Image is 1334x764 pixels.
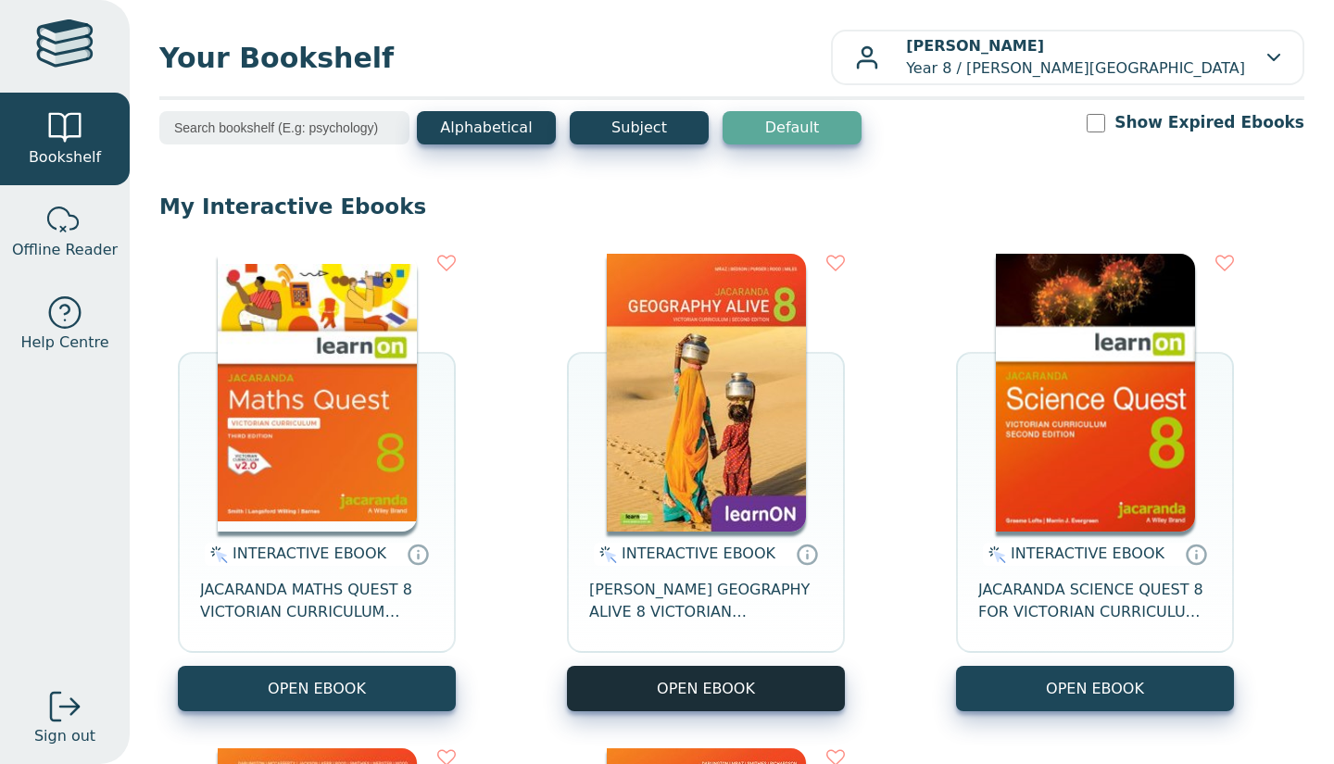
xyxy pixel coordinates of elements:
[996,254,1195,532] img: fffb2005-5288-ea11-a992-0272d098c78b.png
[407,543,429,565] a: Interactive eBooks are accessed online via the publisher’s portal. They contain interactive resou...
[983,544,1006,566] img: interactive.svg
[233,545,386,562] span: INTERACTIVE EBOOK
[567,666,845,711] button: OPEN EBOOK
[622,545,775,562] span: INTERACTIVE EBOOK
[34,725,95,747] span: Sign out
[159,111,409,144] input: Search bookshelf (E.g: psychology)
[1114,111,1304,134] label: Show Expired Ebooks
[956,666,1234,711] button: OPEN EBOOK
[906,35,1245,80] p: Year 8 / [PERSON_NAME][GEOGRAPHIC_DATA]
[906,37,1044,55] b: [PERSON_NAME]
[607,254,806,532] img: 5407fe0c-7f91-e911-a97e-0272d098c78b.jpg
[200,579,434,623] span: JACARANDA MATHS QUEST 8 VICTORIAN CURRICULUM LEARNON EBOOK 3E
[12,239,118,261] span: Offline Reader
[1011,545,1164,562] span: INTERACTIVE EBOOK
[20,332,108,354] span: Help Centre
[205,544,228,566] img: interactive.svg
[594,544,617,566] img: interactive.svg
[417,111,556,144] button: Alphabetical
[589,579,823,623] span: [PERSON_NAME] GEOGRAPHY ALIVE 8 VICTORIAN CURRICULUM LEARNON EBOOK 2E
[796,543,818,565] a: Interactive eBooks are accessed online via the publisher’s portal. They contain interactive resou...
[178,666,456,711] button: OPEN EBOOK
[978,579,1212,623] span: JACARANDA SCIENCE QUEST 8 FOR VICTORIAN CURRICULUM LEARNON 2E EBOOK
[159,193,1304,220] p: My Interactive Ebooks
[1185,543,1207,565] a: Interactive eBooks are accessed online via the publisher’s portal. They contain interactive resou...
[159,37,831,79] span: Your Bookshelf
[570,111,709,144] button: Subject
[831,30,1304,85] button: [PERSON_NAME]Year 8 / [PERSON_NAME][GEOGRAPHIC_DATA]
[218,254,417,532] img: c004558a-e884-43ec-b87a-da9408141e80.jpg
[29,146,101,169] span: Bookshelf
[723,111,862,144] button: Default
